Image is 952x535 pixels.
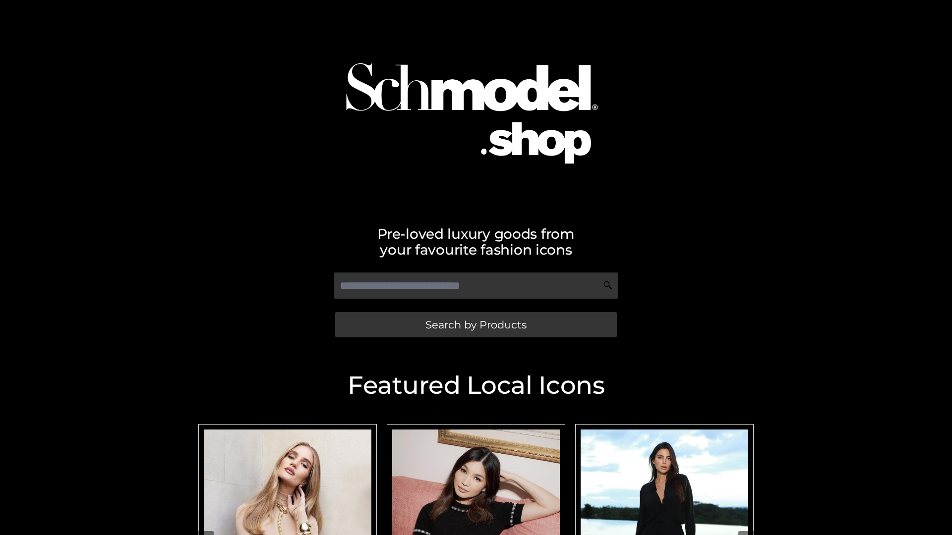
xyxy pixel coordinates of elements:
span: Search by Products [425,320,527,330]
a: Search by Products [335,312,617,337]
img: Search Icon [603,280,613,290]
h2: Featured Local Icons​ [193,373,759,398]
h2: Pre-loved luxury goods from your favourite fashion icons [193,226,759,258]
